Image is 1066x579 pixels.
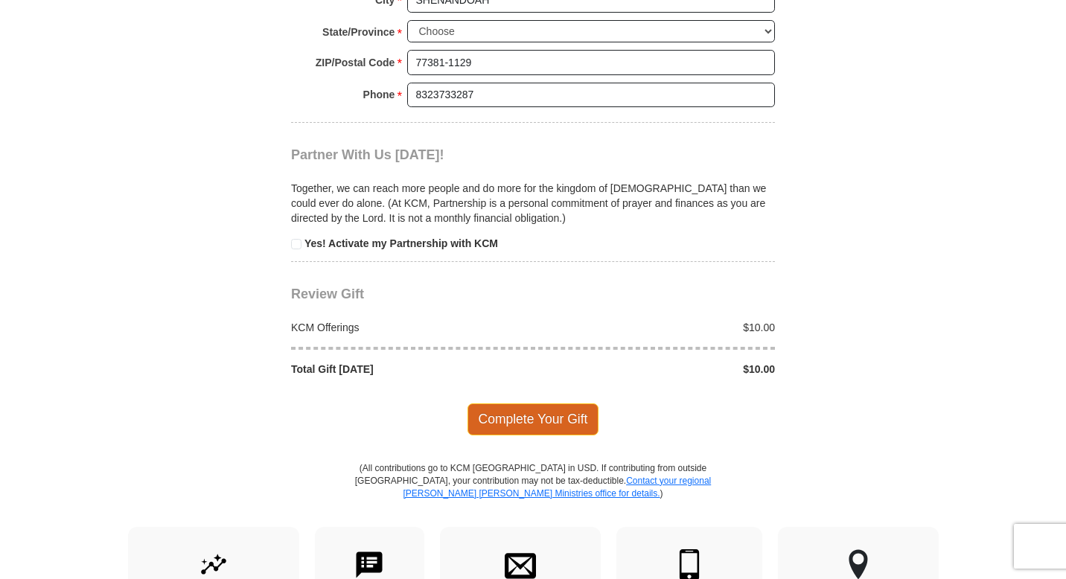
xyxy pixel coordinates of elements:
[291,287,364,301] span: Review Gift
[403,476,711,499] a: Contact your regional [PERSON_NAME] [PERSON_NAME] Ministries office for details.
[322,22,395,42] strong: State/Province
[284,362,534,377] div: Total Gift [DATE]
[291,181,775,225] p: Together, we can reach more people and do more for the kingdom of [DEMOGRAPHIC_DATA] than we coul...
[304,237,498,249] strong: Yes! Activate my Partnership with KCM
[284,320,534,335] div: KCM Offerings
[316,52,395,73] strong: ZIP/Postal Code
[291,147,444,162] span: Partner With Us [DATE]!
[354,462,712,527] p: (All contributions go to KCM [GEOGRAPHIC_DATA] in USD. If contributing from outside [GEOGRAPHIC_D...
[533,320,783,335] div: $10.00
[363,84,395,105] strong: Phone
[467,403,599,435] span: Complete Your Gift
[533,362,783,377] div: $10.00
